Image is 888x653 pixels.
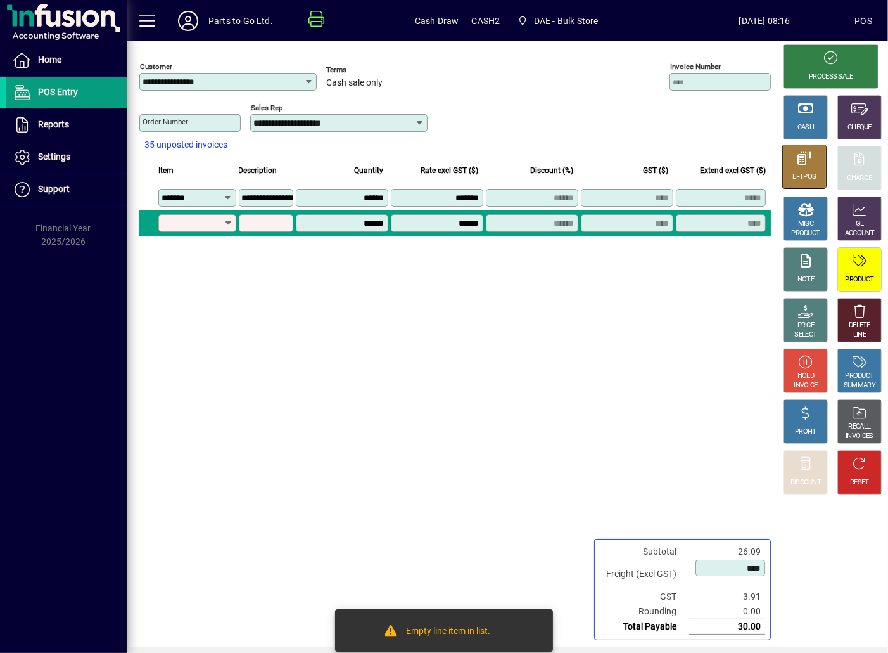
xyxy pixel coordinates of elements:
div: ACCOUNT [845,229,874,238]
span: DAE - Bulk Store [534,11,599,31]
a: Home [6,44,127,76]
mat-label: Invoice number [670,62,721,71]
span: DAE - Bulk Store [512,10,603,32]
td: Total Payable [600,619,689,635]
td: 26.09 [689,545,765,559]
td: 0.00 [689,604,765,619]
div: MISC [798,219,813,229]
td: Freight (Excl GST) [600,559,689,590]
td: GST [600,590,689,604]
a: Settings [6,141,127,173]
span: CASH2 [472,11,500,31]
div: LINE [853,330,866,340]
mat-label: Customer [140,62,172,71]
div: CHARGE [847,174,872,183]
span: Item [158,164,174,178]
td: 30.00 [689,619,765,635]
div: POS [854,11,872,31]
span: Cash Draw [415,11,459,31]
div: HOLD [797,372,814,381]
span: Quantity [354,164,383,178]
div: EFTPOS [793,172,816,182]
div: PRICE [797,321,815,330]
span: Rate excl GST ($) [421,164,478,178]
div: PRODUCT [845,372,873,381]
div: RESET [850,478,869,488]
span: Settings [38,152,70,162]
div: DELETE [849,321,870,330]
div: PROFIT [795,427,816,437]
button: Profile [168,10,208,32]
span: Cash sale only [326,78,383,88]
div: Parts to Go Ltd. [208,11,273,31]
div: INVOICES [846,432,873,441]
mat-label: Sales rep [251,103,282,112]
span: Description [239,164,277,178]
span: Support [38,184,70,194]
span: GST ($) [643,164,668,178]
div: SUMMARY [844,381,875,391]
div: RECALL [849,422,871,432]
a: Support [6,174,127,205]
div: SELECT [795,330,817,340]
div: NOTE [797,275,814,285]
div: DISCOUNT [790,478,821,488]
span: [DATE] 08:16 [675,11,855,31]
div: INVOICE [794,381,817,391]
div: PROCESS SALE [809,72,853,82]
div: CHEQUE [847,123,872,133]
div: CASH [797,123,814,133]
div: GL [856,219,864,229]
td: Rounding [600,604,689,619]
a: Reports [6,109,127,141]
span: 35 unposted invoices [144,138,227,152]
span: Extend excl GST ($) [700,164,766,178]
div: Empty line item in list. [407,624,491,640]
span: Home [38,55,61,65]
span: Discount (%) [530,164,573,178]
td: 3.91 [689,590,765,604]
td: Subtotal [600,545,689,559]
div: PRODUCT [791,229,820,238]
span: POS Entry [38,87,78,97]
mat-label: Order number [143,117,188,126]
button: 35 unposted invoices [139,134,232,157]
div: PRODUCT [845,275,873,285]
span: Terms [326,66,402,74]
span: Reports [38,119,69,129]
